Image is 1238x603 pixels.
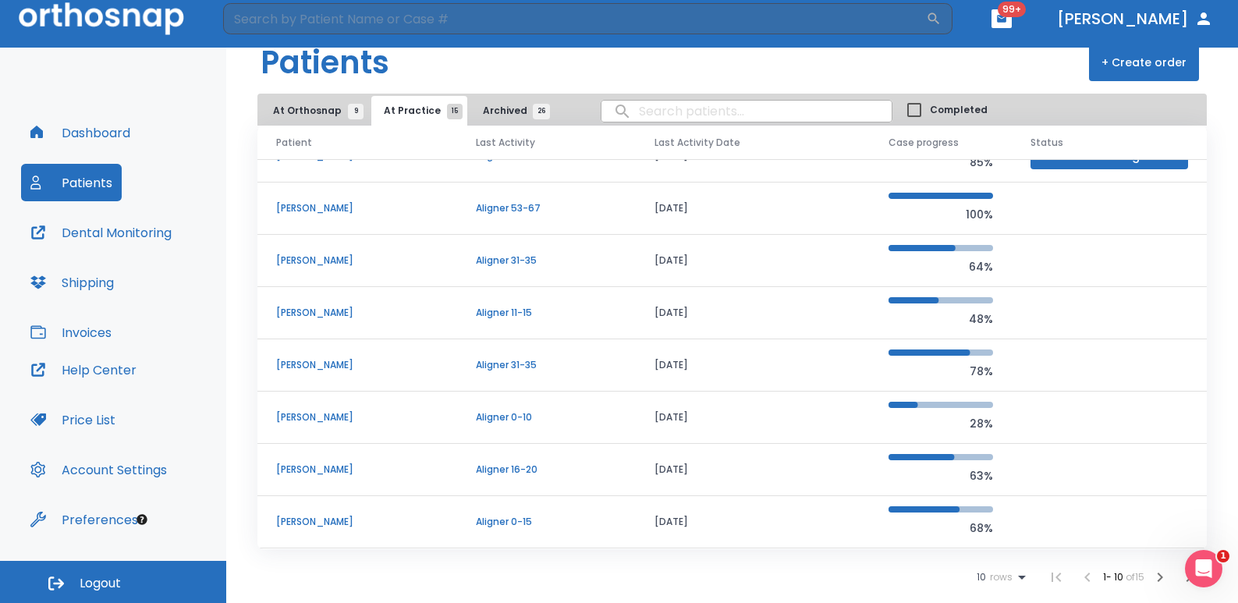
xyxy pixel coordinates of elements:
p: Aligner 16-20 [476,463,617,477]
span: 9 [348,104,364,119]
p: Aligner 53-67 [476,201,617,215]
p: 85% [889,153,993,172]
td: [DATE] [636,183,870,235]
span: 10 [977,572,986,583]
button: Account Settings [21,451,176,488]
span: Patient [276,136,312,150]
td: [DATE] [636,392,870,444]
button: Help Center [21,351,146,388]
span: Last Activity Date [654,136,740,150]
td: [DATE] [636,235,870,287]
td: [DATE] [636,496,870,548]
button: [PERSON_NAME] [1051,5,1219,33]
div: tabs [261,96,557,126]
span: Completed [930,103,988,117]
p: Aligner 11-15 [476,306,617,320]
p: 28% [889,414,993,433]
button: Price List [21,401,125,438]
td: [DATE] [636,444,870,496]
input: search [601,96,892,126]
p: Aligner 0-15 [476,515,617,529]
span: 99+ [998,2,1026,17]
button: Shipping [21,264,123,301]
p: [PERSON_NAME] [276,306,438,320]
button: Invoices [21,314,121,351]
p: 68% [889,519,993,537]
p: 78% [889,362,993,381]
div: Tooltip anchor [135,513,149,527]
span: Status [1030,136,1063,150]
p: [PERSON_NAME] [276,201,438,215]
button: Patients [21,164,122,201]
span: rows [986,572,1013,583]
p: Aligner 0-10 [476,410,617,424]
td: [DATE] [636,339,870,392]
span: Archived [483,104,541,118]
p: 48% [889,310,993,328]
p: Aligner 31-35 [476,254,617,268]
button: + Create order [1089,44,1199,81]
span: 1 - 10 [1103,570,1126,583]
p: [PERSON_NAME] [276,358,438,372]
img: Orthosnap [19,2,184,34]
h1: Patients [261,39,389,86]
button: Preferences [21,501,147,538]
button: Dental Monitoring [21,214,181,251]
span: of 15 [1126,570,1144,583]
span: 1 [1217,550,1229,562]
span: At Practice [384,104,455,118]
td: [DATE] [636,287,870,339]
span: 15 [447,104,463,119]
p: 64% [889,257,993,276]
p: [PERSON_NAME] [276,463,438,477]
span: Logout [80,575,121,592]
p: [PERSON_NAME] [276,254,438,268]
span: 26 [533,104,550,119]
span: Case progress [889,136,959,150]
p: 100% [889,205,993,224]
p: Aligner 31-35 [476,358,617,372]
iframe: Intercom live chat [1185,550,1222,587]
p: [PERSON_NAME] [276,410,438,424]
span: Last Activity [476,136,535,150]
p: 63% [889,466,993,485]
input: Search by Patient Name or Case # [223,3,926,34]
p: [PERSON_NAME] [276,515,438,529]
span: At Orthosnap [273,104,356,118]
button: Dashboard [21,114,140,151]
